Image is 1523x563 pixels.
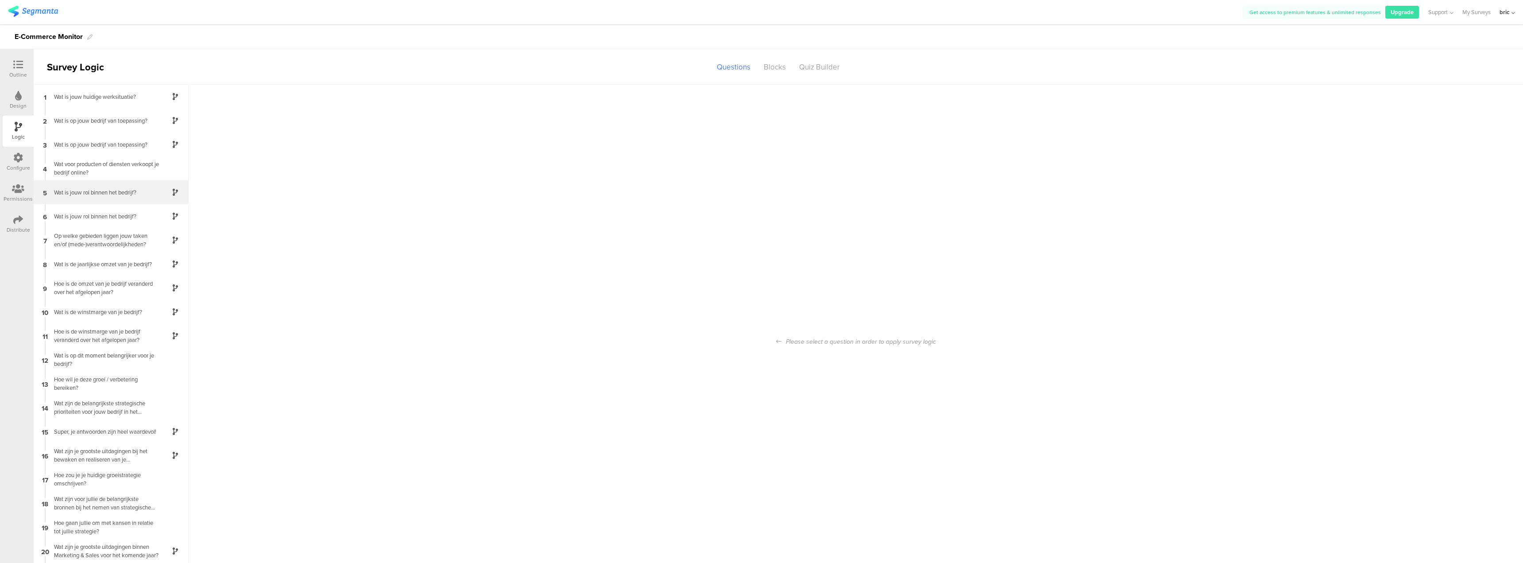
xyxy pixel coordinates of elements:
[49,375,159,392] div: Hoe wil je deze groei / verbetering bereiken?
[49,212,159,221] div: Wat is jouw rol binnen het bedrijf?
[49,519,159,536] div: Hoe gaan jullie om met kansen in relatie tot jullie strategie?
[42,450,48,460] span: 16
[49,116,159,125] div: Wat is op jouw bedrijf van toepassing?
[15,30,83,44] div: E-Commerce Monitor
[34,60,135,74] div: Survey Logic
[43,331,48,341] span: 11
[10,102,27,110] div: Design
[49,327,159,344] div: Hoe is de winstmarge van je bedrijf veranderd over het afgelopen jaar?
[42,403,48,412] span: 14
[8,6,58,17] img: segmanta logo
[49,543,159,559] div: Wat zijn je grootste uitdagingen binnen Marketing & Sales voor het komende jaar?
[49,160,159,177] div: Wat voor producten of diensten verkoopt je bedrijf online?
[43,283,47,293] span: 9
[42,307,48,317] span: 10
[43,259,47,269] span: 8
[42,474,48,484] span: 17
[792,59,847,75] div: Quiz Builder
[49,308,159,316] div: Wat is de winstmarge van je bedrijf?
[43,211,47,221] span: 6
[49,447,159,464] div: Wat zijn je grootste uitdagingen bij het bewaken en realiseren van je [PERSON_NAME] voor het kome...
[49,351,159,368] div: Wat is op dit moment belangrijker voor je bedrijf?
[43,140,47,149] span: 3
[41,546,49,556] span: 20
[757,59,792,75] div: Blocks
[9,71,27,79] div: Outline
[43,116,47,125] span: 2
[49,232,159,248] div: Op welke gebieden liggen jouw taken en/of (mede-)verantwoordelijkheden?
[4,195,33,203] div: Permissions
[44,92,46,101] span: 1
[49,399,159,416] div: Wat zijn de belangrijkste strategische prioriteiten voor jouw bedrijf in het komende jaar?
[49,188,159,197] div: Wat is jouw rol binnen het bedrijf?
[49,280,159,296] div: Hoe is de omzet van je bedrijf veranderd over het afgelopen jaar?
[49,93,159,101] div: Wat is jouw huidige werksituatie?
[1249,8,1381,16] span: Get access to premium features & unlimited responses
[42,355,48,365] span: 12
[49,260,159,268] div: Wat is de jaarlijkse omzet van je bedrijf?
[43,235,47,245] span: 7
[7,226,30,234] div: Distribute
[42,498,48,508] span: 18
[42,522,48,532] span: 19
[42,427,48,436] span: 15
[710,59,757,75] div: Questions
[49,495,159,512] div: Wat zijn voor jullie de belangrijkste bronnen bij het nemen van strategische beslissingen?
[43,187,47,197] span: 5
[49,427,159,436] div: Super, je antwoorden zijn heel waardevol!
[1500,8,1509,16] div: bric
[1391,8,1414,16] span: Upgrade
[42,379,48,388] span: 13
[12,133,25,141] div: Logic
[1428,8,1448,16] span: Support
[49,140,159,149] div: Wat is op jouw bedrijf van toepassing?
[43,163,47,173] span: 4
[49,471,159,488] div: Hoe zou je je huidige groeistrategie omschrijven?
[7,164,30,172] div: Configure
